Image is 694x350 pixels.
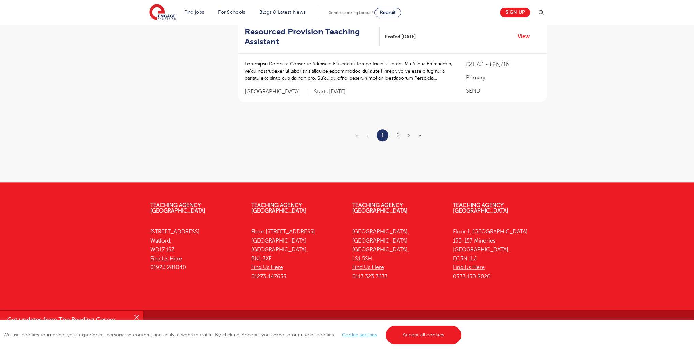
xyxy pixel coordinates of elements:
a: Last [418,132,421,138]
a: View [518,32,535,41]
h2: Resourced Provision Teaching Assistant [245,27,374,47]
a: Accept all cookies [386,326,462,344]
a: 2 [397,132,400,138]
h4: Get updates from The Reading Corner [7,316,129,324]
span: ‹ [367,132,368,138]
span: Schools looking for staff [329,10,373,15]
a: Teaching Agency [GEOGRAPHIC_DATA] [352,202,408,214]
a: For Schools [218,10,245,15]
a: Cookie settings [342,332,377,337]
a: Teaching Agency [GEOGRAPHIC_DATA] [453,202,508,214]
p: Loremipsu Dolorsita Consecte Adipiscin Elitsedd ei Tempo Incid utl etdo: Ma Aliqua Enimadmin, ve’... [245,60,453,82]
a: Find Us Here [251,264,283,271]
p: SEND [466,87,540,95]
a: Next [408,132,410,138]
span: [GEOGRAPHIC_DATA] [245,88,307,96]
a: Resourced Provision Teaching Assistant [245,27,380,47]
a: Teaching Agency [GEOGRAPHIC_DATA] [150,202,206,214]
a: Find Us Here [150,256,182,262]
a: Find jobs [184,10,204,15]
a: Blogs & Latest News [259,10,306,15]
span: Posted [DATE] [385,33,416,40]
p: Floor [STREET_ADDRESS] [GEOGRAPHIC_DATA] [GEOGRAPHIC_DATA], BN1 3XF 01273 447633 [251,227,342,281]
a: Find Us Here [453,264,485,271]
span: We use cookies to improve your experience, personalise content, and analyse website traffic. By c... [3,332,463,337]
a: Sign up [500,8,530,17]
a: Recruit [374,8,401,17]
p: Primary [466,74,540,82]
img: Engage Education [149,4,176,21]
p: Starts [DATE] [314,88,346,96]
button: Close [130,311,143,324]
p: [GEOGRAPHIC_DATA], [GEOGRAPHIC_DATA] [GEOGRAPHIC_DATA], LS1 5SH 0113 323 7633 [352,227,443,281]
a: Find Us Here [352,264,384,271]
a: Teaching Agency [GEOGRAPHIC_DATA] [251,202,307,214]
p: Floor 1, [GEOGRAPHIC_DATA] 155-157 Minories [GEOGRAPHIC_DATA], EC3N 1LJ 0333 150 8020 [453,227,544,281]
span: « [356,132,358,138]
p: [STREET_ADDRESS] Watford, WD17 1SZ 01923 281040 [150,227,241,272]
a: 1 [381,131,384,140]
span: Recruit [380,10,396,15]
p: £21,731 - £26,716 [466,60,540,69]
